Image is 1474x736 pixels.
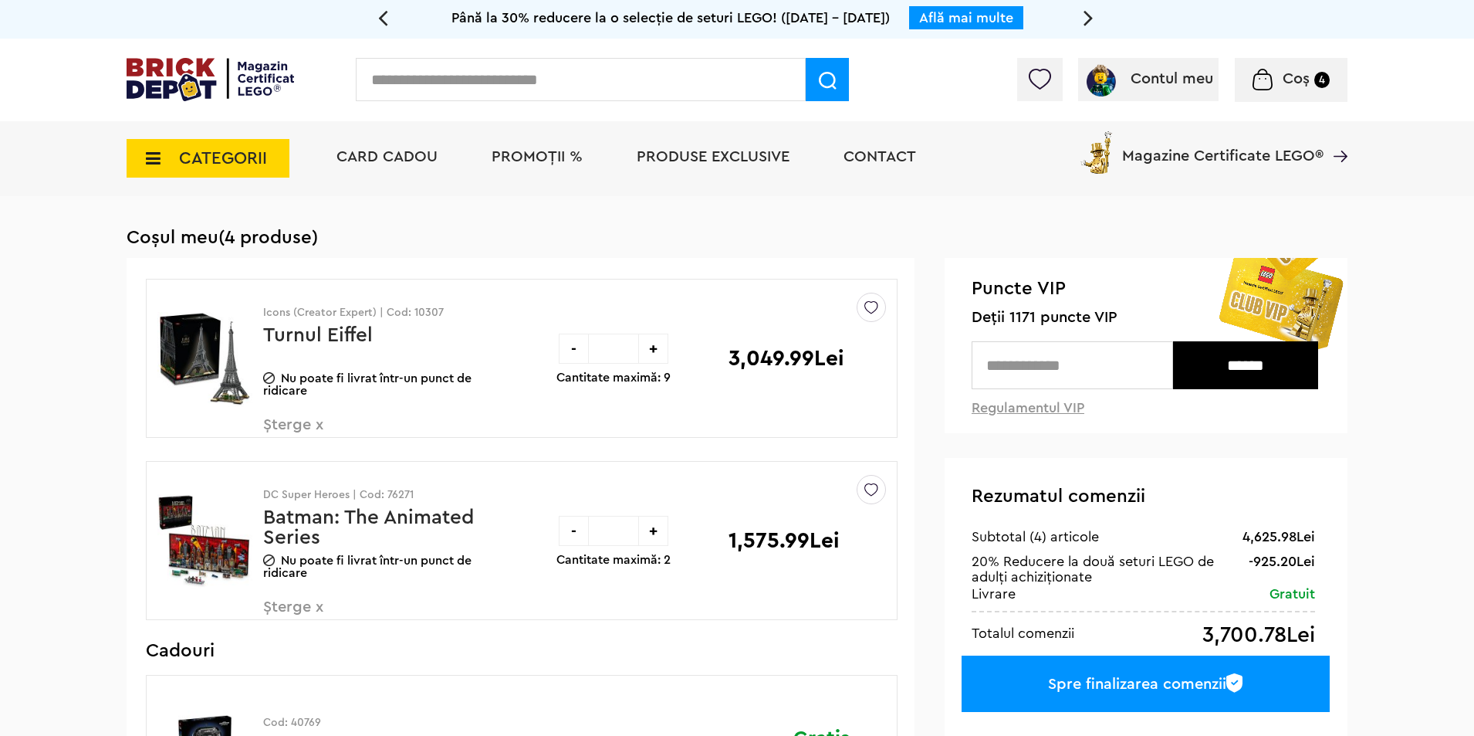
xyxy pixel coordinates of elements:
div: Totalul comenzii [972,624,1074,643]
div: Livrare [972,585,1016,603]
p: Cantitate maximă: 2 [556,554,671,566]
a: PROMOȚII % [492,149,583,164]
span: Rezumatul comenzii [972,487,1145,506]
span: Puncte VIP [972,277,1321,301]
p: Cantitate maximă: 9 [556,371,671,384]
span: Contul meu [1131,71,1213,86]
p: DC Super Heroes | Cod: 76271 [263,490,483,500]
div: Gratuit [1269,585,1315,603]
span: Coș [1283,71,1310,86]
a: Magazine Certificate LEGO® [1324,128,1347,144]
a: Află mai multe [919,11,1013,25]
a: Contact [843,149,916,164]
div: 3,700.78Lei [1202,624,1315,646]
span: CATEGORII [179,150,267,167]
a: Produse exclusive [637,149,789,164]
a: Spre finalizarea comenzii [962,656,1330,712]
img: Turnul Eiffel [157,301,252,417]
span: 20% Reducere la două seturi LEGO de adulți achiziționate [972,555,1214,584]
h1: Coșul meu [127,227,1347,249]
div: 4,625.98Lei [1242,527,1315,546]
span: (4 produse) [218,229,318,247]
a: Turnul Eiffel [263,325,373,345]
p: Nu poate fi livrat într-un punct de ridicare [263,372,483,397]
span: Șterge x [263,417,445,450]
span: Până la 30% reducere la o selecție de seturi LEGO! ([DATE] - [DATE]) [451,11,890,25]
div: + [638,516,668,546]
span: Deții 1171 puncte VIP [972,309,1321,327]
p: 3,049.99Lei [729,348,844,369]
div: - [559,516,589,546]
img: Batman: The Animated Series Gotham City [157,483,252,599]
div: Subtotal (4) articole [972,527,1099,546]
a: Regulamentul VIP [972,401,1084,415]
h3: Cadouri [146,643,898,659]
span: Șterge x [263,599,445,633]
p: 1,575.99Lei [729,530,840,551]
span: Magazine Certificate LEGO® [1122,128,1324,164]
p: Cod: 40769 [263,717,483,728]
div: - [559,334,589,364]
a: Batman: The Animated Series [GEOGRAPHIC_DATA] [263,507,474,568]
a: Card Cadou [336,149,438,164]
div: -925.20Lei [1249,554,1315,569]
p: Icons (Creator Expert) | Cod: 10307 [263,307,483,318]
small: 4 [1314,72,1330,88]
p: Nu poate fi livrat într-un punct de ridicare [263,555,483,579]
a: Contul meu [1084,71,1213,86]
div: + [638,334,668,364]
